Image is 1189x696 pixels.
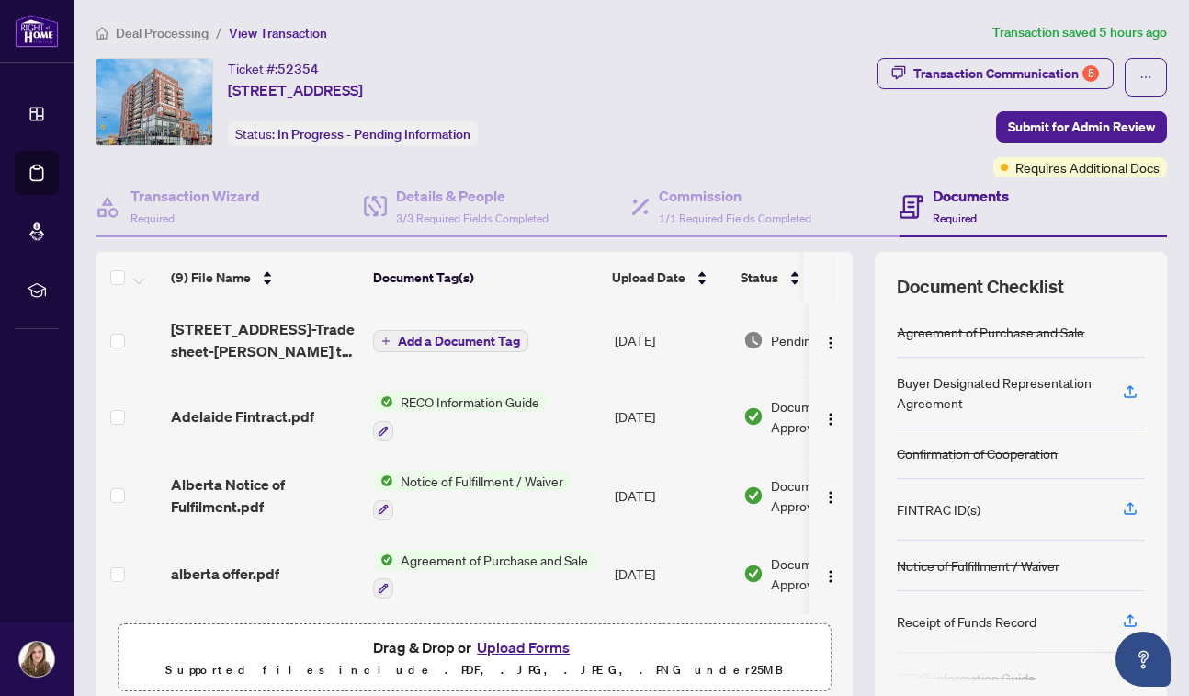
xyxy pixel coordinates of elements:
[605,252,733,303] th: Upload Date
[277,61,319,77] span: 52354
[612,268,685,288] span: Upload Date
[373,471,571,520] button: Status IconNotice of Fulfillment / Waiver
[743,406,764,427] img: Document Status
[396,211,549,225] span: 3/3 Required Fields Completed
[373,329,528,353] button: Add a Document Tag
[373,330,528,352] button: Add a Document Tag
[816,481,845,510] button: Logo
[171,474,358,518] span: Alberta Notice of Fulfilment.pdf
[823,569,838,584] img: Logo
[771,475,885,516] span: Document Approved
[897,322,1084,342] div: Agreement of Purchase and Sale
[1082,65,1099,82] div: 5
[607,535,736,614] td: [DATE]
[171,268,251,288] span: (9) File Name
[897,372,1101,413] div: Buyer Designated Representation Agreement
[171,318,358,362] span: [STREET_ADDRESS]-Trade sheet-[PERSON_NAME] to review.pdf
[913,59,1099,88] div: Transaction Communication
[130,185,260,207] h4: Transaction Wizard
[396,185,549,207] h4: Details & People
[373,550,595,599] button: Status IconAgreement of Purchase and Sale
[381,337,391,346] span: plus
[1008,112,1155,142] span: Submit for Admin Review
[229,25,327,41] span: View Transaction
[15,14,59,48] img: logo
[816,325,845,355] button: Logo
[373,550,393,570] img: Status Icon
[659,211,811,225] span: 1/1 Required Fields Completed
[119,624,830,692] span: Drag & Drop orUpload FormsSupported files include .PDF, .JPG, .JPEG, .PNG under25MB
[171,405,314,428] span: Adelaide Fintract.pdf
[393,471,571,491] span: Notice of Fulfillment / Waiver
[743,485,764,506] img: Document Status
[398,335,520,348] span: Add a Document Tag
[471,635,575,659] button: Upload Forms
[96,27,108,40] span: home
[607,303,736,377] td: [DATE]
[373,392,393,412] img: Status Icon
[897,443,1058,463] div: Confirmation of Cooperation
[607,456,736,535] td: [DATE]
[373,392,547,441] button: Status IconRECO Information Guide
[823,412,838,427] img: Logo
[743,564,764,584] img: Document Status
[228,79,363,101] span: [STREET_ADDRESS]
[373,635,575,659] span: Drag & Drop or
[116,25,209,41] span: Deal Processing
[130,211,175,225] span: Required
[897,611,1036,632] div: Receipt of Funds Record
[171,563,279,585] span: alberta offer.pdf
[659,185,811,207] h4: Commission
[393,550,595,570] span: Agreement of Purchase and Sale
[771,396,885,437] span: Document Approved
[897,499,980,519] div: FINTRAC ID(s)
[897,274,1064,300] span: Document Checklist
[816,559,845,588] button: Logo
[771,330,863,350] span: Pending Review
[19,642,54,677] img: Profile Icon
[607,613,736,692] td: [DATE]
[743,330,764,350] img: Document Status
[373,471,393,491] img: Status Icon
[933,185,1009,207] h4: Documents
[277,126,470,143] span: In Progress - Pending Information
[366,252,605,303] th: Document Tag(s)
[741,268,778,288] span: Status
[228,121,478,146] div: Status:
[393,392,547,412] span: RECO Information Guide
[607,377,736,456] td: [DATE]
[992,22,1167,43] article: Transaction saved 5 hours ago
[228,58,319,79] div: Ticket #:
[1115,632,1171,687] button: Open asap
[933,211,977,225] span: Required
[164,252,366,303] th: (9) File Name
[996,111,1167,143] button: Submit for Admin Review
[1139,71,1152,84] span: ellipsis
[733,252,889,303] th: Status
[96,59,212,145] img: IMG-C12373015_1.jpg
[130,659,819,681] p: Supported files include .PDF, .JPG, .JPEG, .PNG under 25 MB
[771,553,885,594] span: Document Approved
[823,490,838,505] img: Logo
[897,555,1059,576] div: Notice of Fulfillment / Waiver
[1015,157,1160,177] span: Requires Additional Docs
[216,22,221,43] li: /
[823,336,838,350] img: Logo
[877,58,1114,89] button: Transaction Communication5
[816,402,845,431] button: Logo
